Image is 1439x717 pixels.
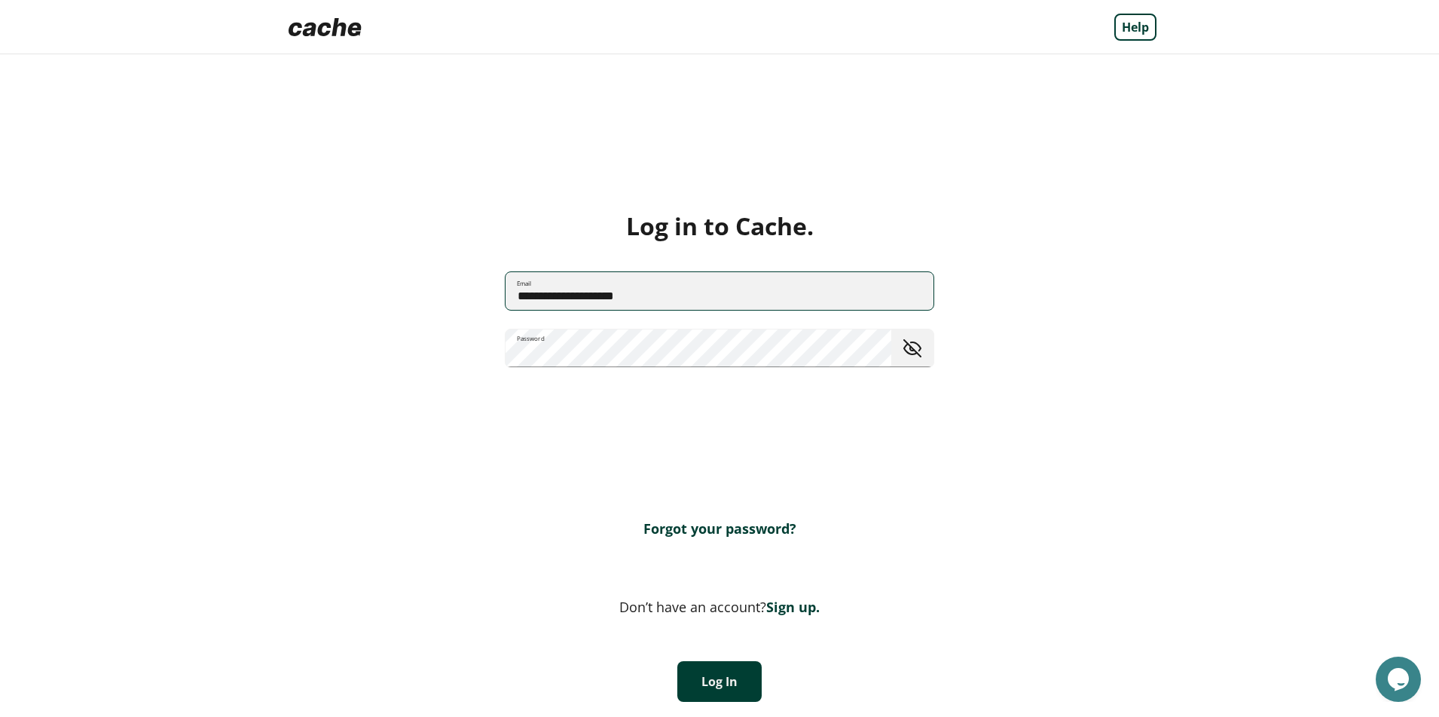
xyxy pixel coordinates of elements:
[643,519,796,538] a: Forgot your password?
[283,12,368,42] img: Logo
[1114,14,1156,41] a: Help
[517,279,531,288] label: Email
[677,661,762,702] button: Log In
[283,211,1156,241] div: Log in to Cache.
[766,598,820,616] a: Sign up.
[517,334,545,343] label: Password
[1376,657,1424,702] iframe: chat widget
[283,598,1156,616] div: Don’t have an account?
[897,333,927,363] button: toggle password visibility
